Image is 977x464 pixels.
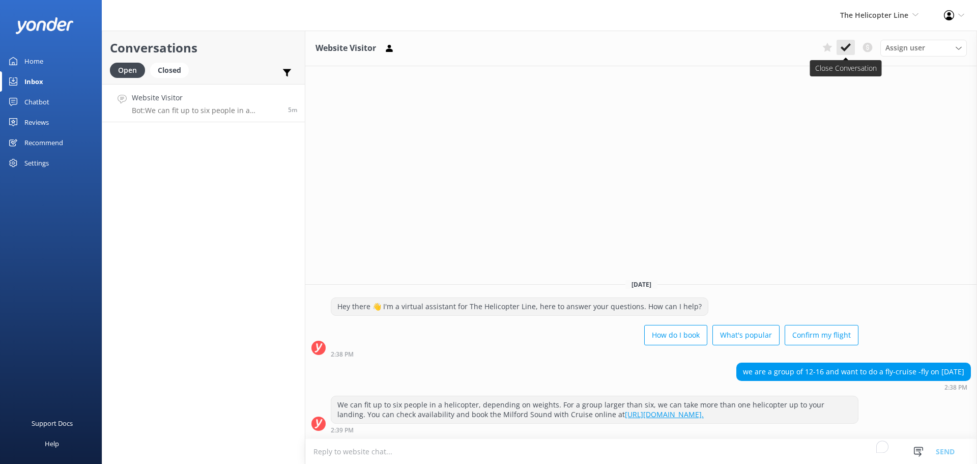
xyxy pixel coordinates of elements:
[331,426,858,433] div: Oct 11 2025 02:39pm (UTC +13:00) Pacific/Auckland
[24,153,49,173] div: Settings
[625,410,704,419] a: [URL][DOMAIN_NAME].
[644,325,707,345] button: How do I book
[24,132,63,153] div: Recommend
[305,439,977,464] textarea: To enrich screen reader interactions, please activate Accessibility in Grammarly extension settings
[150,63,189,78] div: Closed
[110,38,297,58] h2: Conversations
[625,280,657,289] span: [DATE]
[32,413,73,433] div: Support Docs
[331,298,708,315] div: Hey there 👋 I'm a virtual assistant for The Helicopter Line, here to answer your questions. How c...
[24,71,43,92] div: Inbox
[331,350,858,358] div: Oct 11 2025 02:38pm (UTC +13:00) Pacific/Auckland
[315,42,376,55] h3: Website Visitor
[132,92,280,103] h4: Website Visitor
[45,433,59,454] div: Help
[736,384,971,391] div: Oct 11 2025 02:38pm (UTC +13:00) Pacific/Auckland
[885,42,925,53] span: Assign user
[331,351,354,358] strong: 2:38 PM
[110,63,145,78] div: Open
[880,40,967,56] div: Assign User
[150,64,194,75] a: Closed
[737,363,970,380] div: we are a group of 12-16 and want to do a fly-cruise -fly on [DATE]
[785,325,858,345] button: Confirm my flight
[110,64,150,75] a: Open
[24,51,43,71] div: Home
[24,112,49,132] div: Reviews
[15,17,74,34] img: yonder-white-logo.png
[331,427,354,433] strong: 2:39 PM
[331,396,858,423] div: We can fit up to six people in a helicopter, depending on weights. For a group larger than six, w...
[944,385,967,391] strong: 2:38 PM
[132,106,280,115] p: Bot: We can fit up to six people in a helicopter, depending on weights. For a group larger than s...
[288,105,297,114] span: Oct 11 2025 02:38pm (UTC +13:00) Pacific/Auckland
[24,92,49,112] div: Chatbot
[840,10,908,20] span: The Helicopter Line
[102,84,305,122] a: Website VisitorBot:We can fit up to six people in a helicopter, depending on weights. For a group...
[712,325,780,345] button: What's popular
